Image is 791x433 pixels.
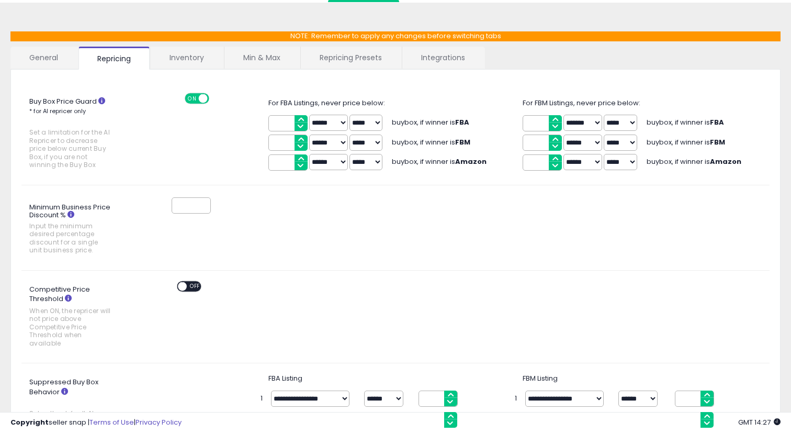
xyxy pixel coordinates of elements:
span: For FBM Listings, never price below: [523,98,640,108]
a: Privacy Policy [135,417,182,427]
a: Repricing Presets [301,47,401,69]
span: buybox, if winner is [392,157,487,166]
b: FBM [455,137,470,147]
label: Buy Box Price Guard [21,93,133,174]
span: 2025-10-7 14:27 GMT [738,417,781,427]
small: * for AI repricer only [29,107,86,115]
span: buybox, if winner is [647,137,725,147]
span: Set a limitation for the AI Repricer to decrease price below current Buy Box, if you are not winn... [29,128,111,169]
span: OFF [187,282,204,291]
span: buybox, if winner is [647,157,741,166]
span: 1 [261,394,266,404]
span: Input the minimum desired percentage discount for a single unit business price. [29,222,111,254]
a: Terms of Use [89,417,134,427]
a: Integrations [402,47,484,69]
span: buybox, if winner is [392,117,469,127]
label: Minimum Business Price Discount % [21,199,133,260]
span: FBM Listing [523,373,558,383]
a: General [10,47,77,69]
span: buybox, if winner is [392,137,470,147]
a: Min & Max [224,47,299,69]
b: Amazon [455,157,487,166]
span: FBA Listing [268,373,302,383]
span: 1 [515,394,520,404]
span: When ON, the repricer will not price above Competitive Price Threshold when available [29,307,111,347]
label: Competitive Price Threshold [21,281,133,352]
b: FBA [710,117,724,127]
span: OFF [208,94,224,103]
a: Repricing [78,47,150,70]
span: buybox, if winner is [647,117,724,127]
b: Amazon [710,157,741,166]
b: FBM [710,137,725,147]
div: seller snap | | [10,418,182,428]
p: NOTE: Remember to apply any changes before switching tabs [10,31,781,41]
a: Inventory [151,47,223,69]
span: For FBA Listings, never price below: [268,98,385,108]
b: FBA [455,117,469,127]
span: ON [186,94,199,103]
strong: Copyright [10,417,49,427]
